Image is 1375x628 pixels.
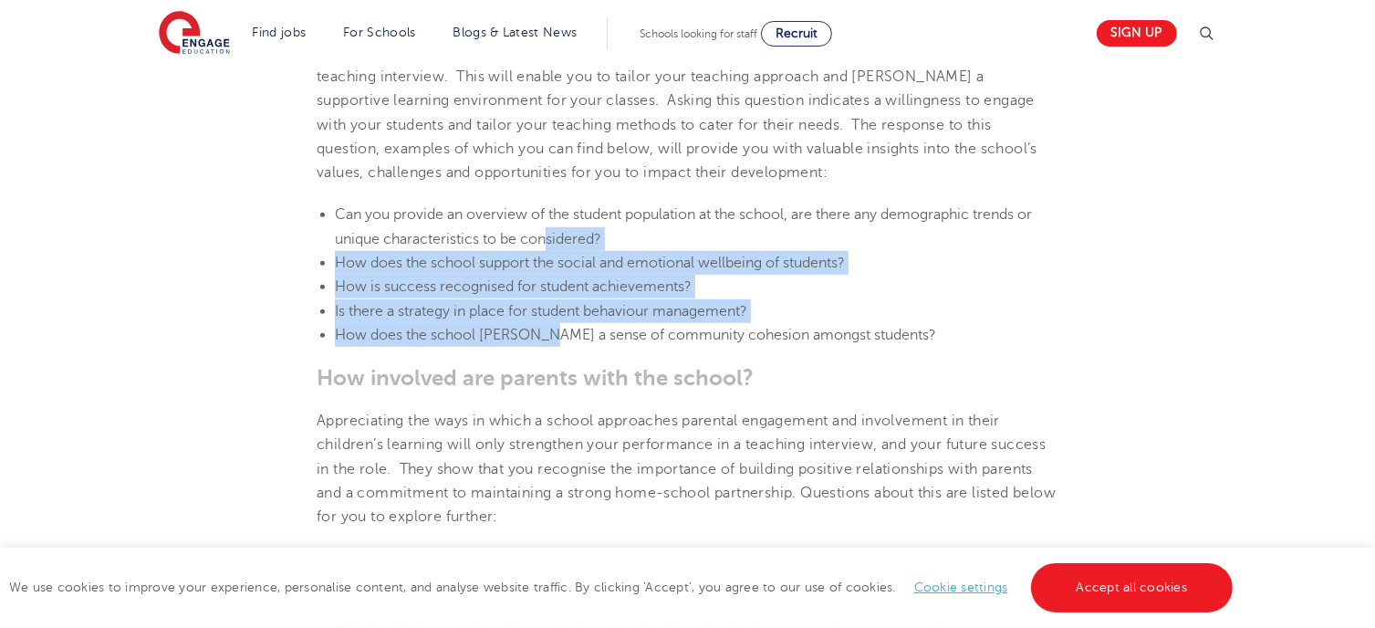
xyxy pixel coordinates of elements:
a: Cookie settings [914,581,1008,594]
span: We use cookies to improve your experience, personalise content, and analyse website traffic. By c... [9,581,1237,594]
span: Can you provide an overview of the student population at the school, are there any demographic tr... [335,206,1032,246]
img: Engage Education [159,11,230,57]
span: Appreciating the ways in which a school approaches parental engagement and involvement in their c... [317,413,1056,525]
span: Recruit [776,26,818,40]
a: For Schools [343,26,415,39]
a: Find jobs [253,26,307,39]
span: How involved are parents with the school? [317,365,754,391]
a: Accept all cookies [1031,563,1234,612]
a: Recruit [761,21,832,47]
a: Blogs & Latest News [453,26,578,39]
span: Is there a strategy in place for student behaviour management? [335,303,747,319]
a: Sign up [1097,20,1177,47]
span: How does the school support the social and emotional wellbeing of students? [335,255,845,271]
span: How does the school [PERSON_NAME] a sense of community cohesion amongst students? [335,327,936,343]
span: Schools looking for staff [640,27,757,40]
span: How is success recognised for student achievements? [335,278,692,295]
